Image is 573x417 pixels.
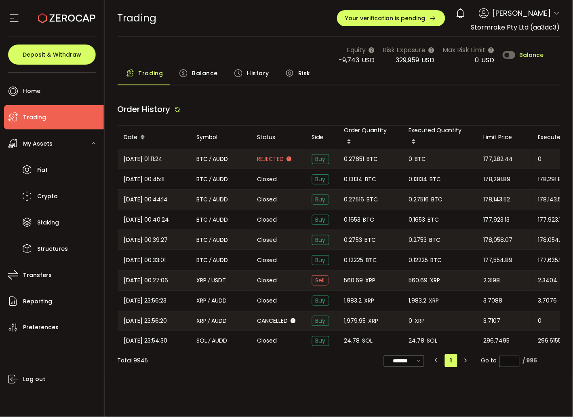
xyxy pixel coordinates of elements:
span: Trading [23,112,46,123]
span: 0.27516 [344,195,364,204]
span: Rejected [257,155,284,163]
span: 178,143.52 [538,195,565,204]
span: Closed [257,216,277,224]
span: 296.7495 [484,337,510,346]
span: Preferences [23,322,59,334]
span: Balance [192,65,218,81]
span: BTC [432,195,443,204]
span: Reporting [23,296,52,307]
span: 0.12225 [409,256,428,265]
span: 24.78 [344,337,360,346]
span: XRP [197,296,207,305]
span: 178,054.12 [538,235,565,245]
span: 0 [538,155,542,164]
span: Crypto [37,191,58,202]
span: BTC [197,235,208,245]
span: Closed [257,236,277,244]
span: Max Risk Limit [443,45,486,55]
div: Side [305,133,338,142]
span: SOL [427,337,438,346]
span: SOL [197,337,207,346]
span: [DATE] 00:27:06 [124,276,169,285]
span: 0.1653 [344,215,361,224]
span: Closed [257,256,277,265]
span: 329,959 [396,55,419,65]
span: Stormrake Pty Ltd (aa3dc3) [471,23,560,32]
span: Staking [37,217,59,229]
span: BTC [197,215,208,224]
span: Buy [312,296,329,306]
em: / [209,337,211,346]
span: 177,923.13 [538,215,565,224]
span: Home [23,85,40,97]
span: BTC [197,195,208,204]
span: 0.12225 [344,256,364,265]
span: Cancelled [257,317,288,325]
span: BTC [365,235,376,245]
span: 3.7076 [538,296,557,305]
span: 177,554.89 [484,256,513,265]
span: Transfers [23,269,52,281]
span: XRP [364,296,375,305]
em: / [209,195,212,204]
span: 2.3198 [484,276,500,285]
span: XRP [366,276,376,285]
span: 1,979.95 [344,316,366,326]
span: Closed [257,337,277,345]
span: 0 [409,155,413,164]
span: [PERSON_NAME] [493,8,551,19]
span: [DATE] 00:45:11 [124,175,165,184]
span: BTC [366,256,377,265]
span: Order History [118,104,171,115]
span: [DATE] 23:54:30 [124,337,168,346]
span: 0.27516 [409,195,429,204]
span: Risk Exposure [383,45,426,55]
span: [DATE] 01:11:24 [124,155,163,164]
span: Sell [312,275,329,286]
span: XRP [197,316,207,326]
div: Order Quantity [338,126,402,149]
span: 178,058.07 [484,235,513,245]
div: Date [118,131,190,144]
div: Executed Quantity [402,126,477,149]
span: Buy [312,174,329,184]
span: XRP [369,316,379,326]
span: 0.2753 [409,235,427,245]
span: 0.2753 [344,235,362,245]
span: Balance [520,52,544,58]
em: / [209,235,212,245]
span: BTC [367,155,378,164]
span: My Assets [23,138,53,150]
div: Limit Price [477,133,532,142]
span: Go to [481,355,520,366]
span: 0.13134 [344,175,363,184]
div: / 995 [523,357,537,365]
span: 296.6155 [538,337,562,346]
span: AUDD [213,175,228,184]
span: Buy [312,215,329,225]
span: Log out [23,374,45,385]
span: [DATE] 00:39:27 [124,235,168,245]
span: BTC [430,175,441,184]
span: BTC [363,215,375,224]
span: Your verification is pending [345,15,426,21]
span: 0 [475,55,479,65]
span: 3.7107 [484,316,501,326]
li: 1 [445,354,457,367]
span: AUDD [213,215,228,224]
span: 178,143.52 [484,195,510,204]
span: 0.13134 [409,175,428,184]
span: Buy [312,195,329,205]
span: 560.69 [409,276,428,285]
span: Equity [347,45,366,55]
span: 177,635.59 [538,256,567,265]
em: / [209,155,212,164]
span: USD [422,55,435,65]
span: 1,983.2 [344,296,362,305]
em: / [209,175,212,184]
button: Your verification is pending [337,10,445,26]
span: [DATE] 00:33:01 [124,256,166,265]
span: AUDD [213,195,228,204]
span: BTC [428,215,439,224]
span: XRP [430,276,440,285]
